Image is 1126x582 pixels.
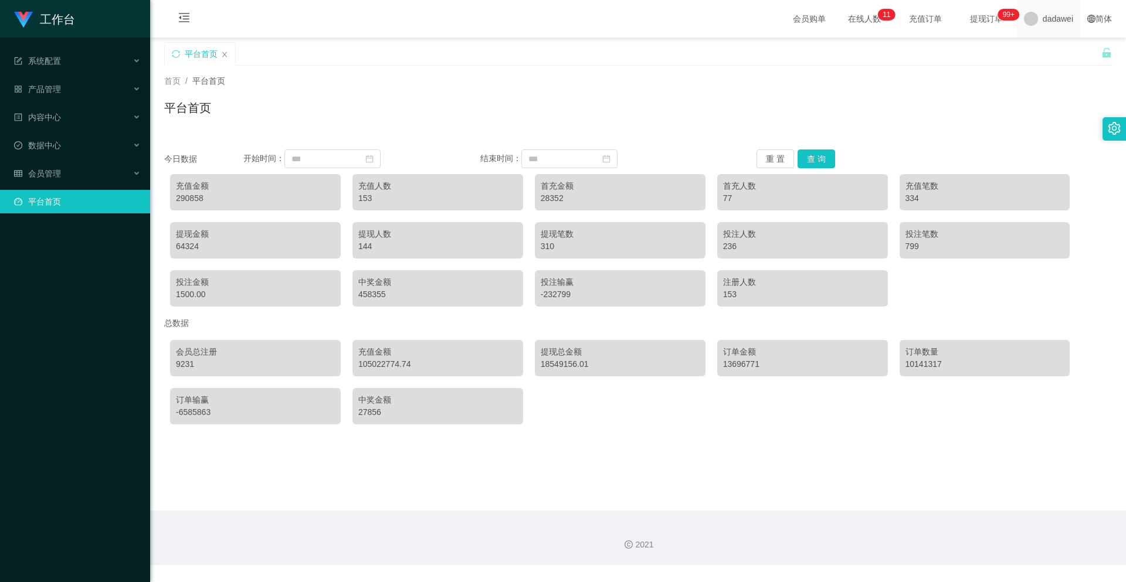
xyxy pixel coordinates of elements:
div: 9231 [176,358,335,370]
div: 投注人数 [723,228,882,240]
div: 27856 [358,406,517,418]
div: 458355 [358,288,517,301]
div: 28352 [541,192,700,205]
a: 图标: dashboard平台首页 [14,190,141,213]
i: 图标: form [14,57,22,65]
div: 充值金额 [358,346,517,358]
h1: 工作台 [40,1,75,38]
div: 334 [905,192,1064,205]
div: 10141317 [905,358,1064,370]
i: 图标: profile [14,113,22,121]
i: 图标: setting [1108,122,1121,135]
div: 注册人数 [723,276,882,288]
span: 提现订单 [964,15,1009,23]
div: 首充金额 [541,180,700,192]
sup: 946 [998,9,1019,21]
i: 图标: check-circle-o [14,141,22,149]
span: 会员管理 [14,169,61,178]
span: / [185,76,188,86]
div: 提现人数 [358,228,517,240]
p: 1 [883,9,887,21]
div: 290858 [176,192,335,205]
div: 投注输赢 [541,276,700,288]
p: 1 [887,9,891,21]
div: 总数据 [164,312,1112,334]
button: 查 询 [798,149,835,168]
span: 数据中心 [14,141,61,150]
i: 图标: unlock [1101,47,1112,58]
i: 图标: table [14,169,22,178]
div: 提现笔数 [541,228,700,240]
div: -232799 [541,288,700,301]
div: 订单金额 [723,346,882,358]
i: 图标: menu-fold [164,1,204,38]
div: 提现金额 [176,228,335,240]
i: 图标: copyright [625,540,633,549]
span: 内容中心 [14,113,61,122]
div: 投注笔数 [905,228,1064,240]
div: 77 [723,192,882,205]
div: 订单输赢 [176,394,335,406]
div: 153 [358,192,517,205]
span: 在线人数 [842,15,887,23]
span: 结束时间： [480,154,521,163]
div: 153 [723,288,882,301]
div: 13696771 [723,358,882,370]
div: 充值笔数 [905,180,1064,192]
div: 64324 [176,240,335,253]
i: 图标: sync [172,50,180,58]
div: 今日数据 [164,153,243,165]
span: 平台首页 [192,76,225,86]
div: 充值金额 [176,180,335,192]
i: 图标: global [1087,15,1096,23]
div: 中奖金额 [358,394,517,406]
button: 重 置 [757,149,794,168]
i: 图标: appstore-o [14,85,22,93]
div: 2021 [160,539,1117,551]
div: -6585863 [176,406,335,418]
div: 310 [541,240,700,253]
img: logo.9652507e.png [14,12,33,28]
a: 工作台 [14,14,75,23]
div: 首充人数 [723,180,882,192]
i: 图标: close [221,51,228,58]
span: 产品管理 [14,84,61,94]
div: 1500.00 [176,288,335,301]
div: 144 [358,240,517,253]
span: 开始时间： [243,154,284,163]
div: 236 [723,240,882,253]
h1: 平台首页 [164,99,211,117]
span: 系统配置 [14,56,61,66]
span: 充值订单 [903,15,948,23]
i: 图标: calendar [602,155,611,163]
div: 105022774.74 [358,358,517,370]
i: 图标: calendar [365,155,374,163]
div: 会员总注册 [176,346,335,358]
div: 提现总金额 [541,346,700,358]
div: 充值人数 [358,180,517,192]
div: 18549156.01 [541,358,700,370]
sup: 11 [878,9,895,21]
div: 中奖金额 [358,276,517,288]
span: 首页 [164,76,181,86]
div: 平台首页 [185,43,218,65]
div: 799 [905,240,1064,253]
div: 投注金额 [176,276,335,288]
div: 订单数量 [905,346,1064,358]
